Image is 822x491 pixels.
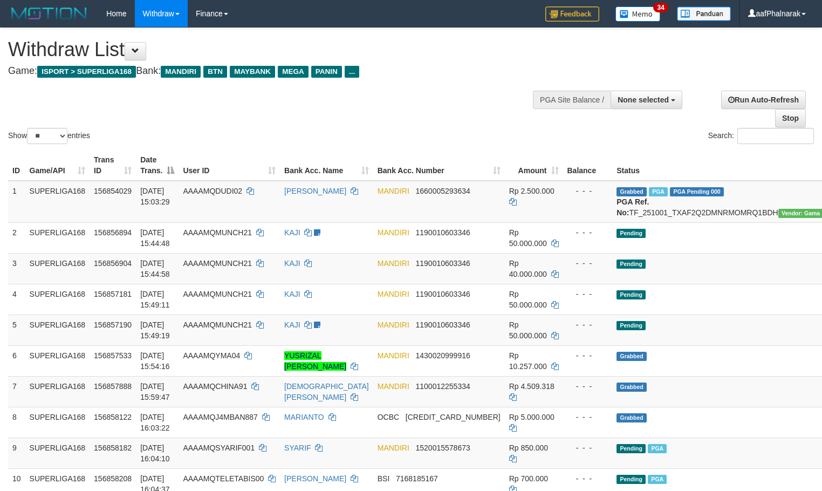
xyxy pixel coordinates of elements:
button: None selected [611,91,682,109]
div: - - - [567,442,608,453]
span: Copy 1190010603346 to clipboard [416,228,470,237]
img: Feedback.jpg [545,6,599,22]
span: Grabbed [616,413,647,422]
span: 156858182 [94,444,132,452]
span: Copy 1520015578673 to clipboard [416,444,470,452]
span: AAAAMQYMA04 [183,351,240,360]
span: Rp 50.000.000 [509,290,547,309]
td: 3 [8,253,25,284]
label: Search: [708,128,814,144]
td: 2 [8,222,25,253]
span: 156857888 [94,382,132,391]
span: AAAAMQMUNCH21 [183,228,252,237]
span: ... [345,66,359,78]
span: Copy 1660005293634 to clipboard [416,187,470,195]
div: - - - [567,412,608,422]
span: 156856904 [94,259,132,268]
span: BSI [378,474,390,483]
a: [PERSON_NAME] [284,474,346,483]
span: PANIN [311,66,342,78]
span: [DATE] 15:03:29 [140,187,170,206]
th: Amount: activate to sort column ascending [505,150,563,181]
span: MANDIRI [378,259,409,268]
span: 156856894 [94,228,132,237]
select: Showentries [27,128,67,144]
span: Copy 1100012255334 to clipboard [416,382,470,391]
th: Bank Acc. Number: activate to sort column ascending [373,150,505,181]
a: [DEMOGRAPHIC_DATA][PERSON_NAME] [284,382,369,401]
span: 156854029 [94,187,132,195]
span: [DATE] 15:44:58 [140,259,170,278]
a: KAJI [284,320,300,329]
span: [DATE] 15:54:16 [140,351,170,371]
span: Pending [616,260,646,269]
img: panduan.png [677,6,731,21]
a: KAJI [284,228,300,237]
div: - - - [567,473,608,484]
span: Marked by aafsoycanthlai [648,444,667,453]
span: [DATE] 15:44:48 [140,228,170,248]
span: 156858208 [94,474,132,483]
span: [DATE] 15:49:11 [140,290,170,309]
span: 156857190 [94,320,132,329]
span: Marked by aafsoycanthlai [649,187,668,196]
span: MANDIRI [378,187,409,195]
div: - - - [567,258,608,269]
td: SUPERLIGA168 [25,376,90,407]
td: 8 [8,407,25,438]
span: AAAAMQTELETABIS00 [183,474,264,483]
th: Bank Acc. Name: activate to sort column ascending [280,150,373,181]
span: AAAAMQMUNCH21 [183,320,252,329]
span: 156857533 [94,351,132,360]
span: BTN [203,66,227,78]
td: 6 [8,345,25,376]
span: Pending [616,475,646,484]
td: SUPERLIGA168 [25,345,90,376]
span: Grabbed [616,383,647,392]
td: SUPERLIGA168 [25,315,90,345]
input: Search: [737,128,814,144]
span: Rp 4.509.318 [509,382,554,391]
td: SUPERLIGA168 [25,284,90,315]
a: MARIANTO [284,413,324,421]
div: - - - [567,186,608,196]
h4: Game: Bank: [8,66,537,77]
span: AAAAMQDUDI02 [183,187,242,195]
label: Show entries [8,128,90,144]
span: Rp 700.000 [509,474,548,483]
span: MAYBANK [230,66,275,78]
span: 156857181 [94,290,132,298]
span: MANDIRI [161,66,201,78]
span: MANDIRI [378,290,409,298]
span: Copy 1190010603346 to clipboard [416,290,470,298]
span: Marked by aafsoycanthlai [648,475,667,484]
span: Rp 40.000.000 [509,259,547,278]
div: PGA Site Balance / [533,91,611,109]
span: MANDIRI [378,228,409,237]
span: MEGA [278,66,309,78]
span: Rp 850.000 [509,444,548,452]
div: - - - [567,289,608,299]
a: Run Auto-Refresh [721,91,806,109]
th: Trans ID: activate to sort column ascending [90,150,136,181]
td: 7 [8,376,25,407]
h1: Withdraw List [8,39,537,60]
span: Rp 2.500.000 [509,187,554,195]
span: Grabbed [616,187,647,196]
span: Copy 1190010603346 to clipboard [416,320,470,329]
th: Game/API: activate to sort column ascending [25,150,90,181]
span: Rp 5.000.000 [509,413,554,421]
div: - - - [567,381,608,392]
a: [PERSON_NAME] [284,187,346,195]
span: MANDIRI [378,320,409,329]
img: MOTION_logo.png [8,5,90,22]
td: SUPERLIGA168 [25,438,90,468]
span: Pending [616,321,646,330]
b: PGA Ref. No: [616,197,649,217]
th: ID [8,150,25,181]
td: 1 [8,181,25,223]
a: KAJI [284,259,300,268]
span: Copy 7168185167 to clipboard [396,474,438,483]
span: [DATE] 15:59:47 [140,382,170,401]
span: ISPORT > SUPERLIGA168 [37,66,136,78]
